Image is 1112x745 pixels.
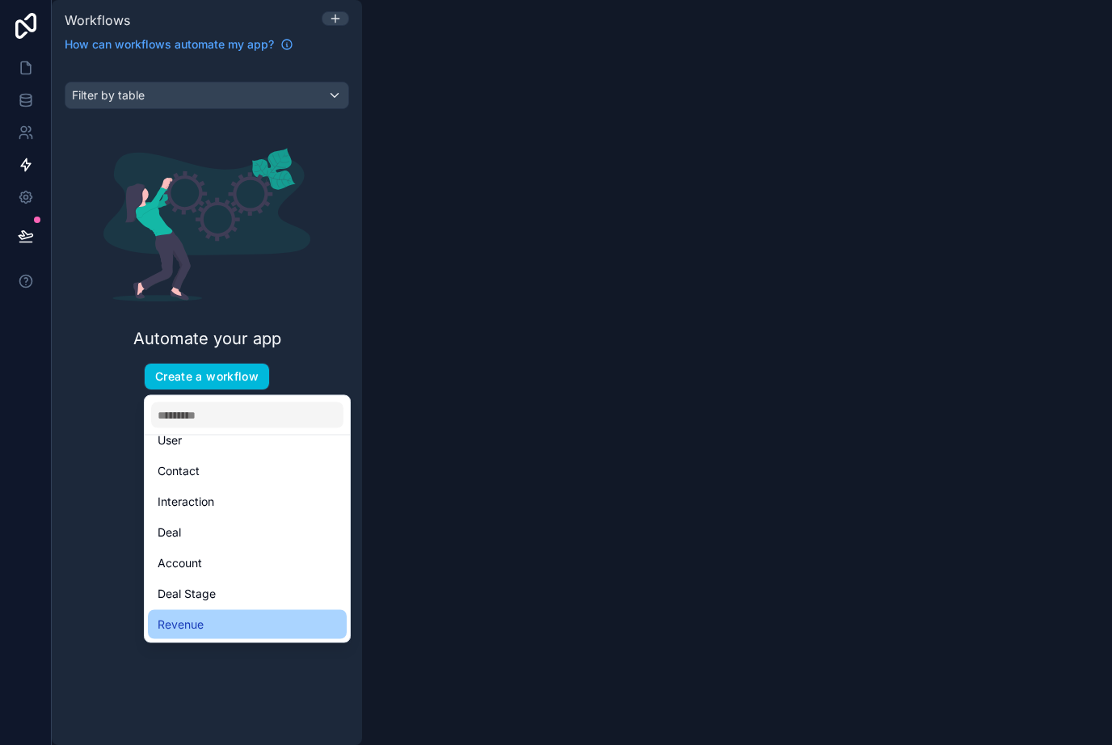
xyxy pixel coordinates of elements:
[158,523,181,542] span: Deal
[158,461,200,481] span: Contact
[158,615,204,634] span: Revenue
[158,431,182,450] span: User
[158,584,216,604] span: Deal Stage
[158,492,214,511] span: Interaction
[52,62,362,745] div: scrollable content
[158,553,202,573] span: Account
